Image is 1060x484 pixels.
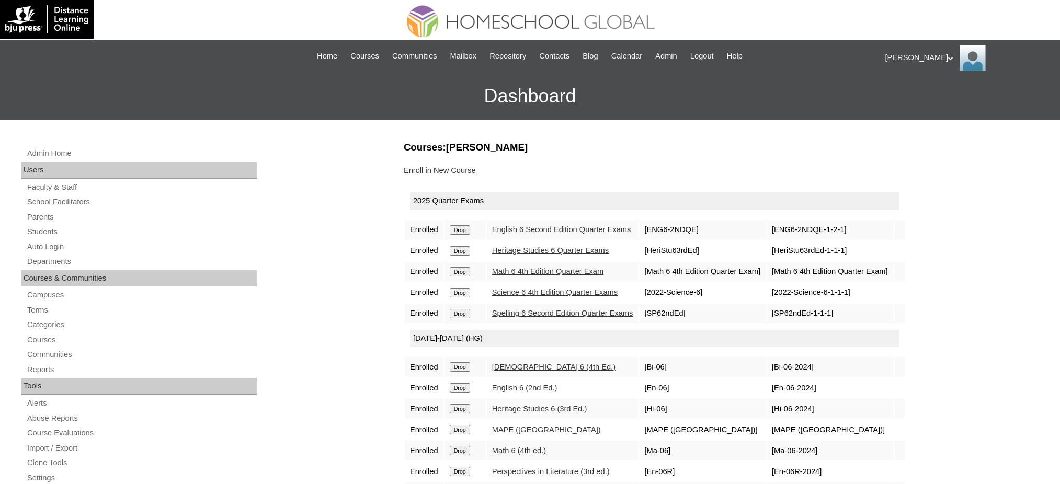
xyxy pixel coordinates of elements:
[767,399,893,419] td: [Hi-06-2024]
[405,462,443,481] td: Enrolled
[767,283,893,303] td: [2022-Science-6-1-1-1]
[450,225,470,235] input: Drop
[26,348,257,361] a: Communities
[767,262,893,282] td: [Math 6 4th Edition Quarter Exam]
[767,420,893,440] td: [MAPE ([GEOGRAPHIC_DATA])]
[26,240,257,253] a: Auto Login
[639,378,766,398] td: [En-06]
[21,162,257,179] div: Users
[405,220,443,240] td: Enrolled
[492,363,616,371] a: [DEMOGRAPHIC_DATA] 6 (4th Ed.)
[450,246,470,256] input: Drop
[767,241,893,261] td: [HeriStu63rdEd-1-1-1]
[492,405,587,413] a: Heritage Studies 6 (3rd Ed.)
[492,384,557,392] a: English 6 (2nd Ed.)
[392,50,437,62] span: Communities
[639,283,766,303] td: [2022-Science-6]
[450,288,470,297] input: Drop
[639,399,766,419] td: [Hi-06]
[960,45,986,71] img: Ariane Ebuen
[345,50,384,62] a: Courses
[5,73,1055,120] h3: Dashboard
[317,50,337,62] span: Home
[26,363,257,376] a: Reports
[26,304,257,317] a: Terms
[492,225,631,234] a: English 6 Second Edition Quarter Exams
[492,425,601,434] a: MAPE ([GEOGRAPHIC_DATA])
[639,420,766,440] td: [MAPE ([GEOGRAPHIC_DATA])]
[405,441,443,460] td: Enrolled
[655,50,677,62] span: Admin
[492,267,603,275] a: Math 6 4th Edition Quarter Exam
[450,446,470,455] input: Drop
[767,220,893,240] td: [ENG6-2NDQE-1-2-1]
[450,383,470,393] input: Drop
[21,378,257,395] div: Tools
[492,246,609,255] a: Heritage Studies 6 Quarter Exams
[26,318,257,331] a: Categories
[534,50,575,62] a: Contacts
[26,412,257,425] a: Abuse Reports
[767,357,893,377] td: [Bi-06-2024]
[410,330,899,348] div: [DATE]-[DATE] (HG)
[492,446,546,455] a: Math 6 (4th ed.)
[727,50,743,62] span: Help
[767,378,893,398] td: [En-06-2024]
[639,441,766,460] td: [Ma-06]
[405,378,443,398] td: Enrolled
[611,50,642,62] span: Calendar
[492,288,618,296] a: Science 6 4th Edition Quarter Exams
[685,50,719,62] a: Logout
[445,50,482,62] a: Mailbox
[26,195,257,209] a: School Facilitators
[26,333,257,347] a: Courses
[450,362,470,372] input: Drop
[583,50,598,62] span: Blog
[539,50,569,62] span: Contacts
[767,304,893,324] td: [SP62ndEd-1-1-1]
[450,404,470,413] input: Drop
[650,50,682,62] a: Admin
[639,357,766,377] td: [Bi-06]
[26,427,257,440] a: Course Evaluations
[639,220,766,240] td: [ENG6-2NDQE]
[350,50,379,62] span: Courses
[450,309,470,318] input: Drop
[405,399,443,419] td: Enrolled
[405,357,443,377] td: Enrolled
[492,309,633,317] a: Spelling 6 Second Edition Quarter Exams
[387,50,442,62] a: Communities
[450,425,470,434] input: Drop
[405,304,443,324] td: Enrolled
[450,50,477,62] span: Mailbox
[450,467,470,476] input: Drop
[405,241,443,261] td: Enrolled
[767,462,893,481] td: [En-06R-2024]
[21,270,257,287] div: Courses & Communities
[26,255,257,268] a: Departments
[639,462,766,481] td: [En-06R]
[405,262,443,282] td: Enrolled
[492,467,610,476] a: Perspectives in Literature (3rd ed.)
[26,181,257,194] a: Faculty & Staff
[484,50,531,62] a: Repository
[405,283,443,303] td: Enrolled
[639,262,766,282] td: [Math 6 4th Edition Quarter Exam]
[450,267,470,276] input: Drop
[26,397,257,410] a: Alerts
[639,241,766,261] td: [HeriStu63rdEd]
[489,50,526,62] span: Repository
[639,304,766,324] td: [SP62ndEd]
[404,141,921,154] h3: Courses:[PERSON_NAME]
[26,289,257,302] a: Campuses
[404,166,476,175] a: Enroll in New Course
[767,441,893,460] td: [Ma-06-2024]
[885,45,1050,71] div: [PERSON_NAME]
[26,442,257,455] a: Import / Export
[26,456,257,469] a: Clone Tools
[26,225,257,238] a: Students
[606,50,647,62] a: Calendar
[690,50,714,62] span: Logout
[5,5,88,33] img: logo-white.png
[405,420,443,440] td: Enrolled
